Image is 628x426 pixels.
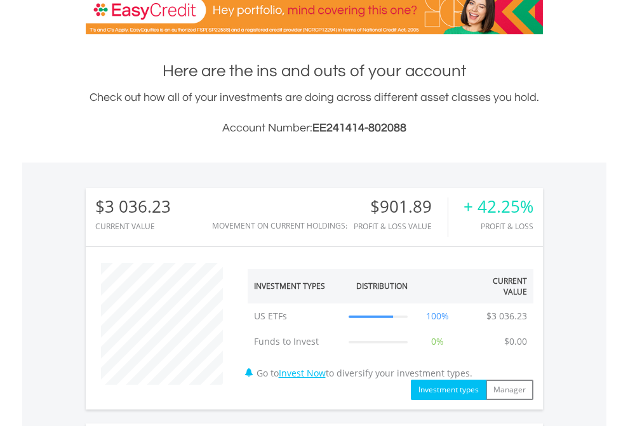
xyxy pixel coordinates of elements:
button: Investment types [411,380,486,400]
h1: Here are the ins and outs of your account [86,60,543,83]
div: $901.89 [354,197,448,216]
h3: Account Number: [86,119,543,137]
th: Investment Types [248,269,343,303]
div: + 42.25% [464,197,533,216]
a: Invest Now [279,367,326,379]
div: CURRENT VALUE [95,222,171,230]
div: $3 036.23 [95,197,171,216]
div: Distribution [356,281,408,291]
td: Funds to Invest [248,329,343,354]
div: Movement on Current Holdings: [212,222,347,230]
div: Profit & Loss [464,222,533,230]
div: Go to to diversify your investment types. [238,256,543,400]
span: EE241414-802088 [312,122,406,134]
td: US ETFs [248,303,343,329]
td: $0.00 [498,329,533,354]
button: Manager [486,380,533,400]
th: Current Value [462,269,533,303]
td: 100% [414,303,462,329]
td: 0% [414,329,462,354]
td: $3 036.23 [480,303,533,329]
div: Check out how all of your investments are doing across different asset classes you hold. [86,89,543,137]
div: Profit & Loss Value [354,222,448,230]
